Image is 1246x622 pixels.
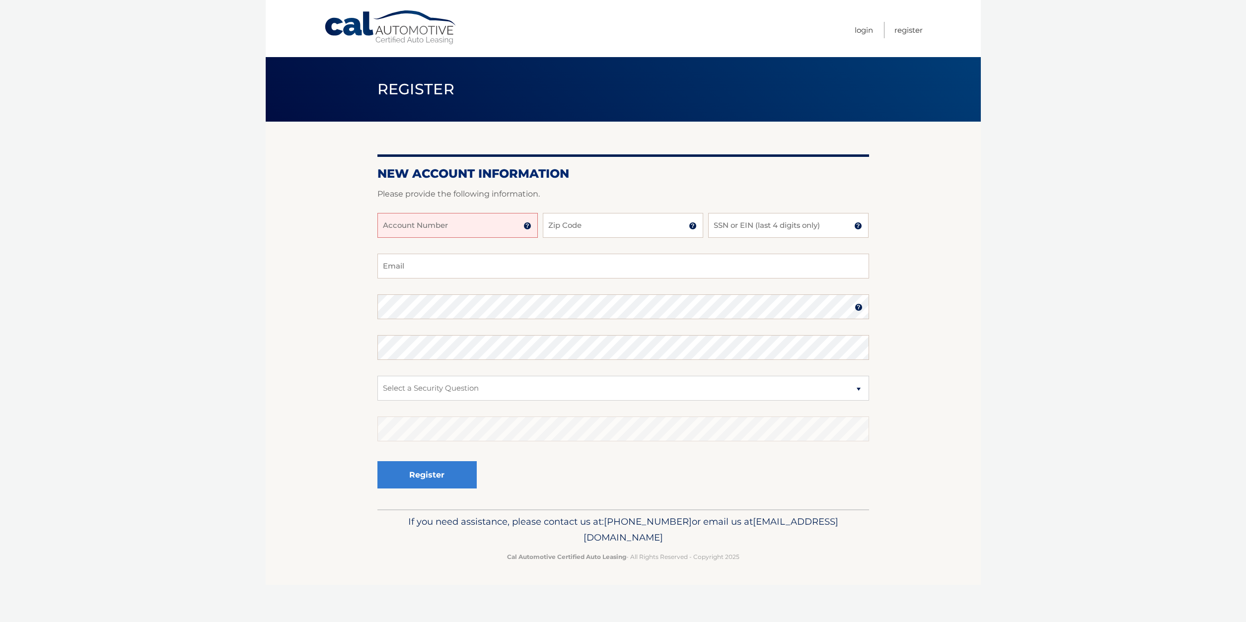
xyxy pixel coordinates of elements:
a: Cal Automotive [324,10,458,45]
a: Register [894,22,923,38]
span: [PHONE_NUMBER] [604,516,692,527]
input: Zip Code [543,213,703,238]
input: Account Number [377,213,538,238]
img: tooltip.svg [689,222,697,230]
h2: New Account Information [377,166,869,181]
a: Login [855,22,873,38]
strong: Cal Automotive Certified Auto Leasing [507,553,626,560]
p: - All Rights Reserved - Copyright 2025 [384,552,863,562]
p: If you need assistance, please contact us at: or email us at [384,514,863,546]
span: Register [377,80,455,98]
span: [EMAIL_ADDRESS][DOMAIN_NAME] [584,516,838,543]
img: tooltip.svg [854,222,862,230]
p: Please provide the following information. [377,187,869,201]
button: Register [377,461,477,488]
input: SSN or EIN (last 4 digits only) [708,213,869,238]
img: tooltip.svg [523,222,531,230]
input: Email [377,254,869,278]
img: tooltip.svg [855,303,863,311]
